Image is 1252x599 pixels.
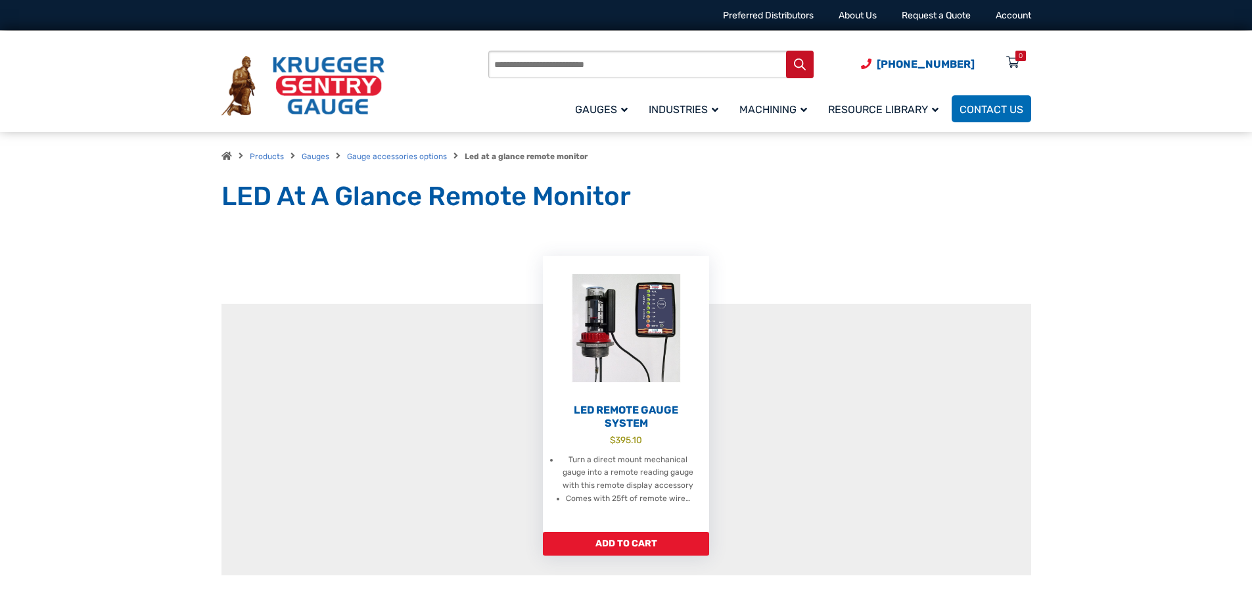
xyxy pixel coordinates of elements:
[543,532,709,556] a: Add to cart: “LED Remote Gauge System”
[820,93,952,124] a: Resource Library
[221,180,1031,213] h1: LED At A Glance Remote Monitor
[302,152,329,161] a: Gauges
[839,10,877,21] a: About Us
[465,152,588,161] strong: Led at a glance remote monitor
[731,93,820,124] a: Machining
[347,152,447,161] a: Gauge accessories options
[1019,51,1023,61] div: 0
[723,10,814,21] a: Preferred Distributors
[877,58,975,70] span: [PHONE_NUMBER]
[559,454,696,493] li: Turn a direct mount mechanical gauge into a remote reading gauge with this remote display accessory
[566,492,690,506] li: Comes with 25ft of remote wire…
[641,93,731,124] a: Industries
[567,93,641,124] a: Gauges
[543,256,709,532] a: LED Remote Gauge System $395.10 Turn a direct mount mechanical gauge into a remote reading gauge ...
[221,56,384,116] img: Krueger Sentry Gauge
[996,10,1031,21] a: Account
[902,10,971,21] a: Request a Quote
[861,56,975,72] a: Phone Number (920) 434-8860
[250,152,284,161] a: Products
[610,435,615,445] span: $
[952,95,1031,122] a: Contact Us
[610,435,642,445] bdi: 395.10
[543,256,709,400] img: LED Remote Gauge System
[828,103,939,116] span: Resource Library
[960,103,1023,116] span: Contact Us
[739,103,807,116] span: Machining
[543,404,709,430] h2: LED Remote Gauge System
[575,103,628,116] span: Gauges
[649,103,718,116] span: Industries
